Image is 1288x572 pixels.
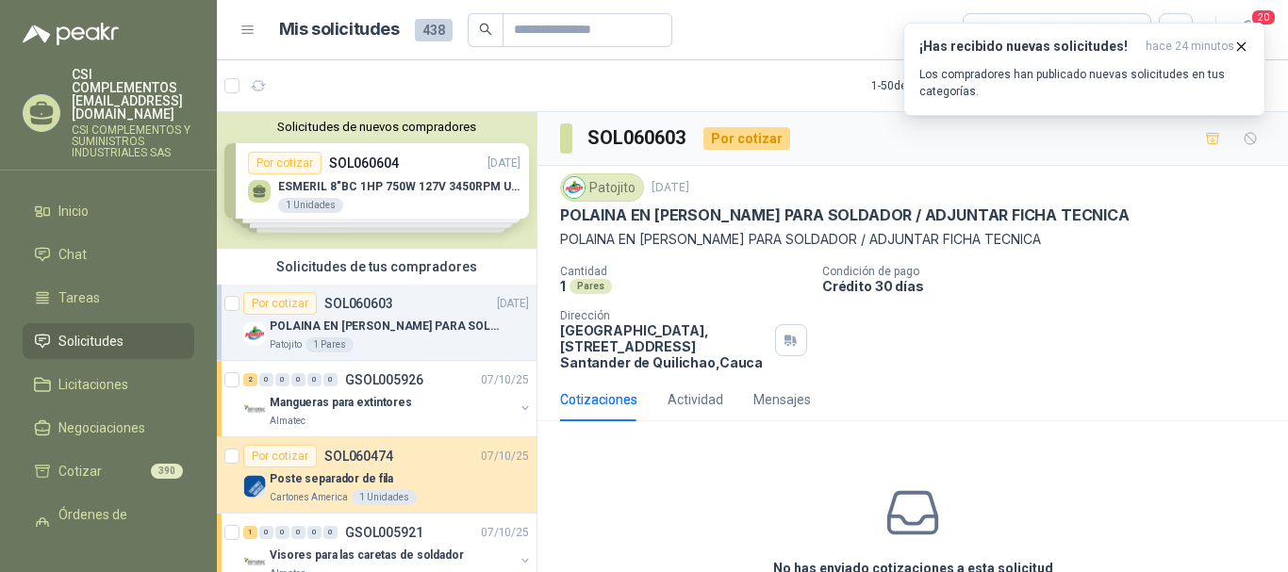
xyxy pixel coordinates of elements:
[560,173,644,202] div: Patojito
[224,120,529,134] button: Solicitudes de nuevos compradores
[58,331,124,351] span: Solicitudes
[243,368,533,429] a: 2 0 0 0 0 0 GSOL00592607/10/25 Company LogoMangueras para extintoresAlmatec
[560,309,768,322] p: Dirección
[497,295,529,313] p: [DATE]
[822,278,1280,294] p: Crédito 30 días
[822,265,1280,278] p: Condición de pago
[871,71,987,101] div: 1 - 50 de 346
[243,322,266,345] img: Company Logo
[703,127,790,150] div: Por cotizar
[259,373,273,386] div: 0
[23,497,194,553] a: Órdenes de Compra
[560,278,566,294] p: 1
[151,464,183,479] span: 390
[58,374,128,395] span: Licitaciones
[1231,13,1265,47] button: 20
[305,337,354,352] div: 1 Pares
[23,410,194,446] a: Negociaciones
[270,318,504,335] p: POLAINA EN [PERSON_NAME] PARA SOLDADOR / ADJUNTAR FICHA TECNICA
[243,373,257,386] div: 2
[481,371,529,389] p: 07/10/25
[345,373,423,386] p: GSOL005926
[217,112,537,249] div: Solicitudes de nuevos compradoresPor cotizarSOL060604[DATE] ESMERIL 8"BC 1HP 750W 127V 3450RPM UR...
[270,394,412,412] p: Mangueras para extintores
[479,23,492,36] span: search
[919,39,1138,55] h3: ¡Has recibido nuevas solicitudes!
[243,475,266,498] img: Company Logo
[415,19,453,41] span: 438
[587,123,688,153] h3: SOL060603
[270,414,305,429] p: Almatec
[72,124,194,158] p: CSI COMPLEMENTOS Y SUMINISTROS INDUSTRIALES SAS
[217,285,537,361] a: Por cotizarSOL060603[DATE] Company LogoPOLAINA EN [PERSON_NAME] PARA SOLDADOR / ADJUNTAR FICHA TE...
[58,461,102,482] span: Cotizar
[23,323,194,359] a: Solicitudes
[243,399,266,421] img: Company Logo
[23,280,194,316] a: Tareas
[668,389,723,410] div: Actividad
[1146,39,1234,55] span: hace 24 minutos
[275,373,289,386] div: 0
[323,526,338,539] div: 0
[23,367,194,402] a: Licitaciones
[1250,8,1277,26] span: 20
[243,292,317,315] div: Por cotizar
[58,504,176,546] span: Órdenes de Compra
[560,265,807,278] p: Cantidad
[275,526,289,539] div: 0
[560,205,1130,225] p: POLAINA EN [PERSON_NAME] PARA SOLDADOR / ADJUNTAR FICHA TECNICA
[243,445,317,467] div: Por cotizar
[270,547,464,564] p: Visores para las caretas de soldador
[919,66,1249,100] p: Los compradores han publicado nuevas solicitudes en tus categorías.
[243,526,257,539] div: 1
[217,249,537,285] div: Solicitudes de tus compradores
[58,244,87,265] span: Chat
[564,177,585,198] img: Company Logo
[217,437,537,514] a: Por cotizarSOL06047407/10/25 Company LogoPoste separador de filaCartones America1 Unidades
[23,23,119,45] img: Logo peakr
[270,337,302,352] p: Patojito
[291,526,305,539] div: 0
[481,448,529,466] p: 07/10/25
[352,490,417,505] div: 1 Unidades
[23,193,194,229] a: Inicio
[324,297,393,310] p: SOL060603
[323,373,338,386] div: 0
[58,201,89,221] span: Inicio
[345,526,423,539] p: GSOL005921
[307,373,322,386] div: 0
[291,373,305,386] div: 0
[270,490,348,505] p: Cartones America
[58,287,100,308] span: Tareas
[560,229,1265,250] p: POLAINA EN [PERSON_NAME] PARA SOLDADOR / ADJUNTAR FICHA TECNICA
[58,417,145,438] span: Negociaciones
[481,524,529,542] p: 07/10/25
[270,470,393,488] p: Poste separador de fila
[307,526,322,539] div: 0
[570,279,612,294] div: Pares
[324,449,393,463] p: SOL060474
[753,389,811,410] div: Mensajes
[72,68,194,121] p: CSI COMPLEMENTOS [EMAIL_ADDRESS][DOMAIN_NAME]
[259,526,273,539] div: 0
[903,23,1265,116] button: ¡Has recibido nuevas solicitudes!hace 24 minutos Los compradores han publicado nuevas solicitudes...
[560,389,637,410] div: Cotizaciones
[279,16,400,43] h1: Mis solicitudes
[652,179,689,197] p: [DATE]
[23,453,194,489] a: Cotizar390
[560,322,768,370] p: [GEOGRAPHIC_DATA], [STREET_ADDRESS] Santander de Quilichao , Cauca
[975,20,1015,41] div: Todas
[23,237,194,272] a: Chat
